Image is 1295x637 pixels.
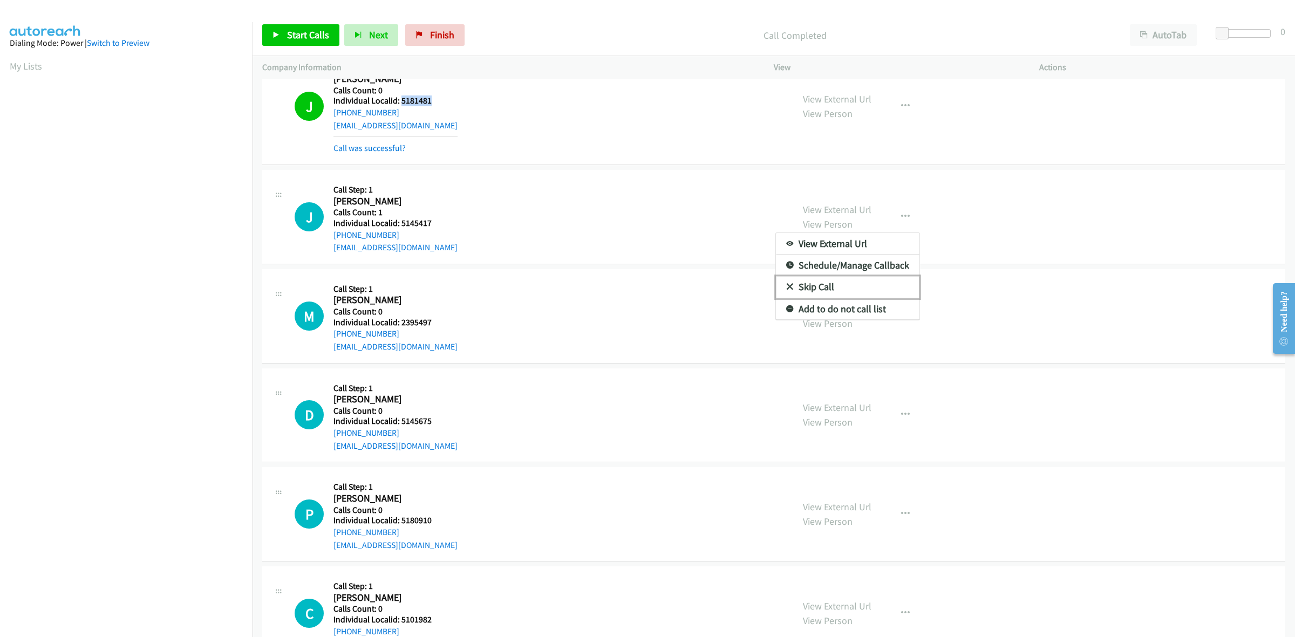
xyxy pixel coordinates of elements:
[776,233,919,255] a: View External Url
[1264,276,1295,361] iframe: Resource Center
[295,302,324,331] h1: M
[295,499,324,529] div: The call is yet to be attempted
[10,83,253,595] iframe: Dialpad
[295,599,324,628] h1: C
[295,599,324,628] div: The call is yet to be attempted
[10,37,243,50] div: Dialing Mode: Power |
[776,276,919,298] a: Skip Call
[10,60,42,72] a: My Lists
[295,400,324,429] h1: D
[295,499,324,529] h1: P
[295,302,324,331] div: The call is yet to be attempted
[776,255,919,276] a: Schedule/Manage Callback
[87,38,149,48] a: Switch to Preview
[776,298,919,320] a: Add to do not call list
